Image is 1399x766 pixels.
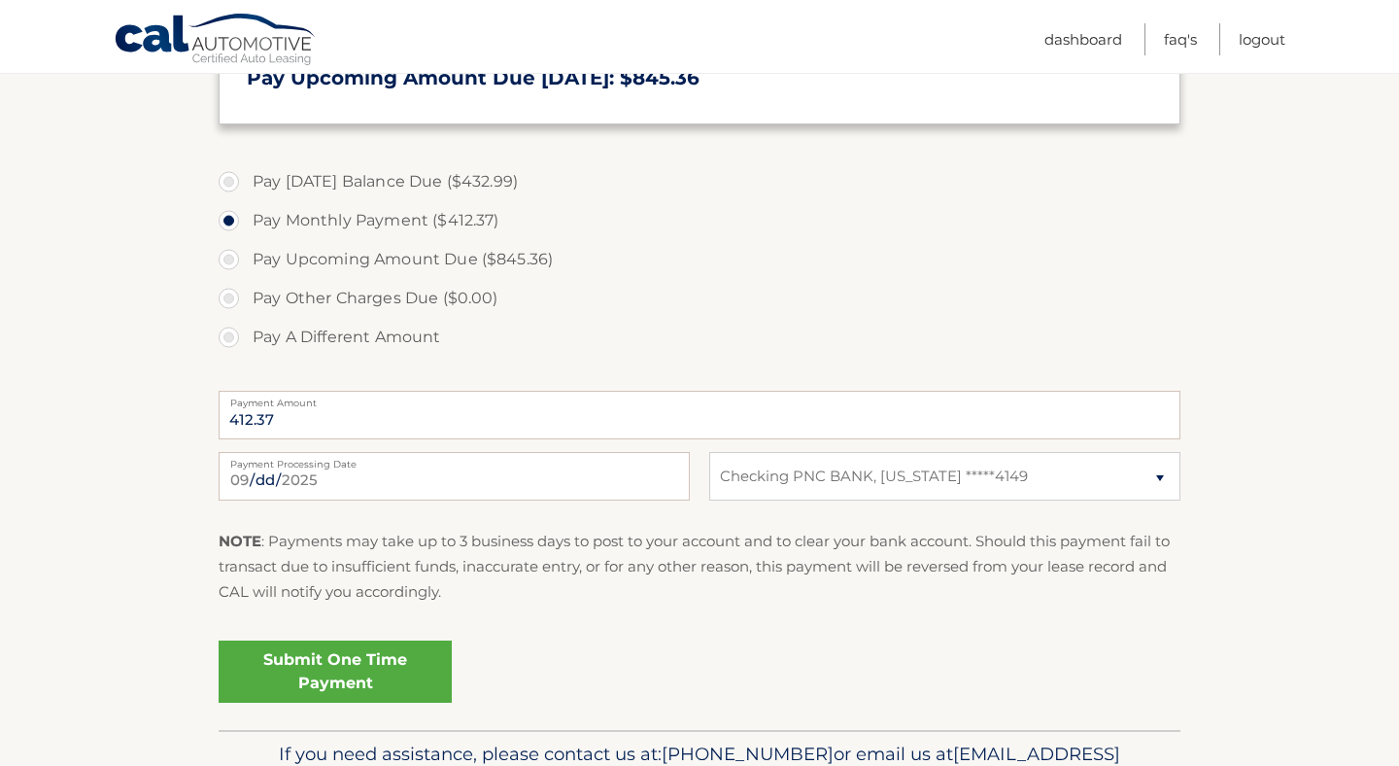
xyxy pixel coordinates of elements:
label: Payment Amount [219,391,1180,406]
a: Dashboard [1044,23,1122,55]
a: Cal Automotive [114,13,318,69]
p: : Payments may take up to 3 business days to post to your account and to clear your bank account.... [219,529,1180,606]
input: Payment Amount [219,391,1180,439]
span: [PHONE_NUMBER] [662,743,834,765]
a: FAQ's [1164,23,1197,55]
label: Pay Monthly Payment ($412.37) [219,201,1180,240]
a: Submit One Time Payment [219,641,452,703]
label: Payment Processing Date [219,452,690,468]
a: Logout [1239,23,1285,55]
input: Payment Date [219,452,690,501]
label: Pay Upcoming Amount Due ($845.36) [219,240,1180,279]
h3: Pay Upcoming Amount Due [DATE]: $845.36 [247,66,1152,90]
label: Pay Other Charges Due ($0.00) [219,279,1180,318]
label: Pay [DATE] Balance Due ($432.99) [219,162,1180,201]
strong: NOTE [219,532,261,550]
label: Pay A Different Amount [219,318,1180,357]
